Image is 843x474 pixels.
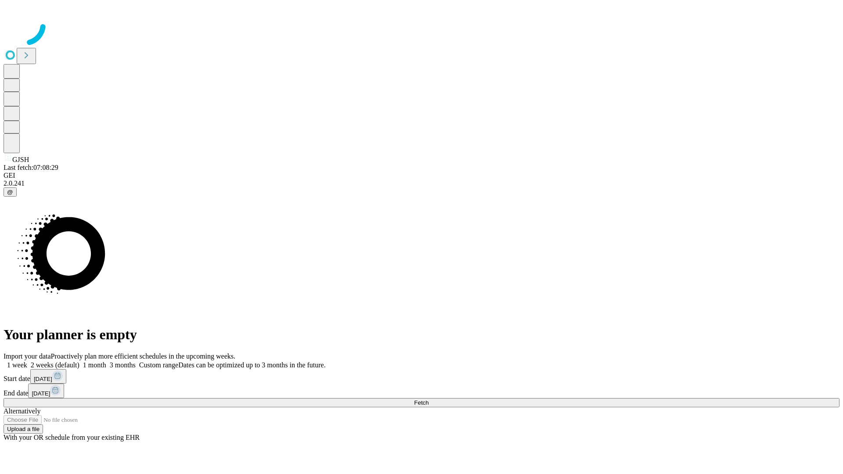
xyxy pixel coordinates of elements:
[34,376,52,382] span: [DATE]
[4,164,58,171] span: Last fetch: 07:08:29
[4,172,839,180] div: GEI
[28,384,64,398] button: [DATE]
[7,361,27,369] span: 1 week
[83,361,106,369] span: 1 month
[30,369,66,384] button: [DATE]
[4,384,839,398] div: End date
[4,369,839,384] div: Start date
[51,352,235,360] span: Proactively plan more efficient schedules in the upcoming weeks.
[139,361,178,369] span: Custom range
[178,361,325,369] span: Dates can be optimized up to 3 months in the future.
[4,180,839,187] div: 2.0.241
[7,189,13,195] span: @
[12,156,29,163] span: GJSH
[4,407,40,415] span: Alternatively
[4,352,51,360] span: Import your data
[4,327,839,343] h1: Your planner is empty
[414,399,429,406] span: Fetch
[32,390,50,397] span: [DATE]
[31,361,79,369] span: 2 weeks (default)
[4,398,839,407] button: Fetch
[4,424,43,434] button: Upload a file
[110,361,136,369] span: 3 months
[4,434,140,441] span: With your OR schedule from your existing EHR
[4,187,17,197] button: @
